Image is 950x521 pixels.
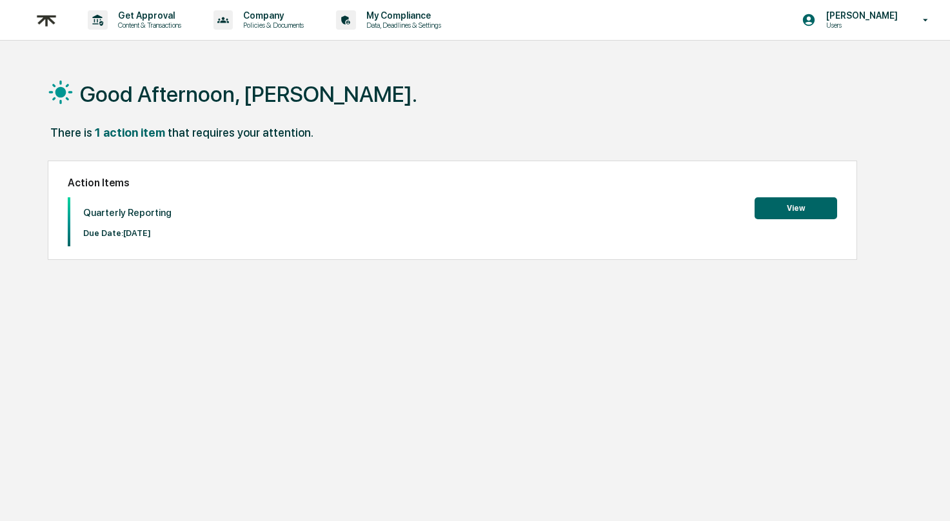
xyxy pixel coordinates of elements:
[755,197,837,219] button: View
[168,126,313,139] div: that requires your attention.
[755,201,837,213] a: View
[233,21,310,30] p: Policies & Documents
[233,10,310,21] p: Company
[80,81,417,107] h1: Good Afternoon, [PERSON_NAME].
[816,21,904,30] p: Users
[83,207,172,219] p: Quarterly Reporting
[68,177,837,189] h2: Action Items
[816,10,904,21] p: [PERSON_NAME]
[108,21,188,30] p: Content & Transactions
[108,10,188,21] p: Get Approval
[356,21,448,30] p: Data, Deadlines & Settings
[31,5,62,36] img: logo
[356,10,448,21] p: My Compliance
[83,228,172,238] p: Due Date: [DATE]
[50,126,92,139] div: There is
[95,126,165,139] div: 1 action item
